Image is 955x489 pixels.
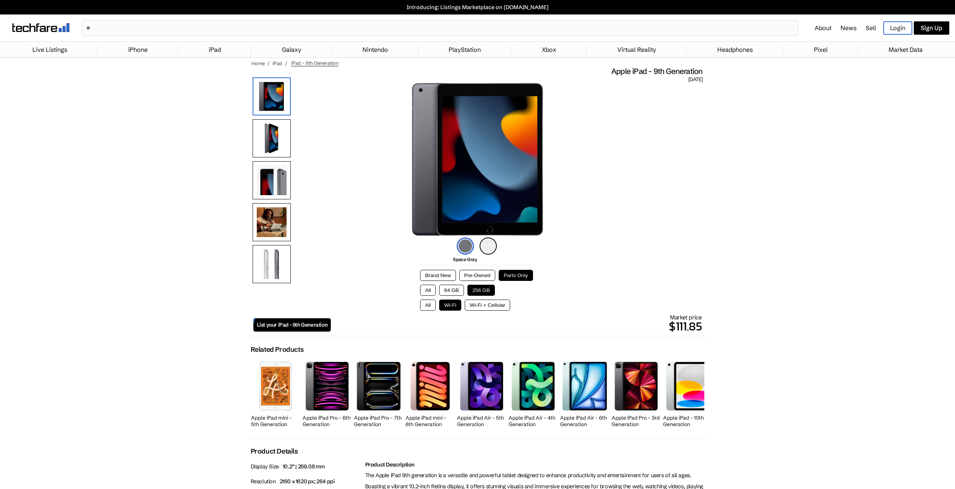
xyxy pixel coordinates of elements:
[512,362,554,410] img: iPad Air (5th Generation)
[205,42,225,57] a: iPad
[259,362,292,410] img: iPad mini (5th Generation)
[663,415,713,428] h2: Apple iPad - 10th Generation
[841,24,857,32] a: News
[459,270,496,281] button: Pre-Owned
[688,76,702,83] span: [DATE]
[480,237,497,255] img: silver-icon
[611,66,702,76] span: Apple iPad - 9th Generation
[457,237,474,255] img: space-gray-icon
[560,415,610,428] h2: Apple iPad Air - 6th Generation
[457,415,507,428] h2: Apple iPad Air - 5th Generation
[4,4,951,11] a: Introducing: Listings Marketplace on [DOMAIN_NAME]
[612,358,661,430] a: iPad Pro (3rd Generation) Apple iPad Pro - 3rd Generation
[666,362,709,410] img: iPad (10th Generation)
[612,415,661,428] h2: Apple iPad Pro - 3rd Generation
[251,415,301,428] h2: Apple iPad mini - 5th Generation
[303,358,352,430] a: iPad Pro (6th Generation) Apple iPad Pro - 6th Generation
[866,24,876,32] a: Sell
[509,415,558,428] h2: Apple iPad Air - 4th Generation
[257,322,328,328] span: List your iPad - 9th Generation
[420,300,436,311] button: All
[331,314,702,335] div: Market price
[465,300,510,311] button: Wi-Fi + Cellular
[460,362,503,410] img: iPad Air (5th Generation)
[445,42,485,57] a: PlayStation
[251,60,265,66] a: Home
[285,60,287,66] span: /
[420,285,436,296] button: All
[885,42,926,57] a: Market Data
[29,42,71,57] a: Live Listings
[815,24,831,32] a: About
[499,270,533,281] button: Parts Only
[457,358,507,430] a: iPad Air (5th Generation) Apple iPad Air - 5th Generation
[253,318,331,332] a: List your iPad - 9th Generation
[663,358,713,430] a: iPad (10th Generation) Apple iPad - 10th Generation
[560,358,610,430] a: iPad Air (6th Generation) Apple iPad Air - 6th Generation
[283,463,325,470] span: 10.2” | 259.08 mm
[406,415,455,428] h2: Apple iPad mini - 6th Generation
[439,285,464,296] button: 64 GB
[406,358,455,430] a: iPad mini (6th Generation) Apple iPad mini - 6th Generation
[883,21,912,35] a: Login
[251,447,298,455] h2: Product Details
[251,461,361,472] p: Display Size
[291,60,338,66] span: iPad - 9th Generation
[412,83,543,236] img: iPad (9th Generation)
[272,60,282,66] a: iPad
[12,23,69,32] img: techfare logo
[538,42,560,57] a: Xbox
[509,358,558,430] a: iPad Air (5th Generation) Apple iPad Air - 4th Generation
[331,317,702,335] p: $111.85
[253,119,291,157] img: Side
[253,203,291,241] img: Using
[411,362,449,410] img: iPad mini (6th Generation)
[251,358,301,430] a: iPad mini (5th Generation) Apple iPad mini - 5th Generation
[359,42,392,57] a: Nintendo
[251,345,304,354] h2: Related Products
[280,478,335,485] span: 2160 x 1620 px; 264 ppi
[267,60,270,66] span: /
[253,77,291,115] img: iPad (9th Generation)
[810,42,831,57] a: Pixel
[467,285,495,296] button: 256 GB
[354,358,404,430] a: iPad Pro (7th Generation) Apple iPad Pro - 7th Generation
[439,300,461,311] button: Wi-Fi
[914,21,949,35] a: Sign Up
[253,245,291,283] img: Sides
[365,461,705,468] h2: Product Description
[354,415,404,428] h2: Apple iPad Pro - 7th Generation
[420,270,456,281] button: Brand New
[306,362,349,410] img: iPad Pro (6th Generation)
[303,415,352,428] h2: Apple iPad Pro - 6th Generation
[278,42,305,57] a: Galaxy
[713,42,757,57] a: Headphones
[124,42,151,57] a: iPhone
[614,42,660,57] a: Virtual Reality
[453,257,477,262] span: Space Gray
[615,362,657,410] img: iPad Pro (3rd Generation)
[251,476,361,487] p: Resolution
[253,161,291,199] img: Camera
[562,362,607,410] img: iPad Air (6th Generation)
[357,362,401,410] img: iPad Pro (7th Generation)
